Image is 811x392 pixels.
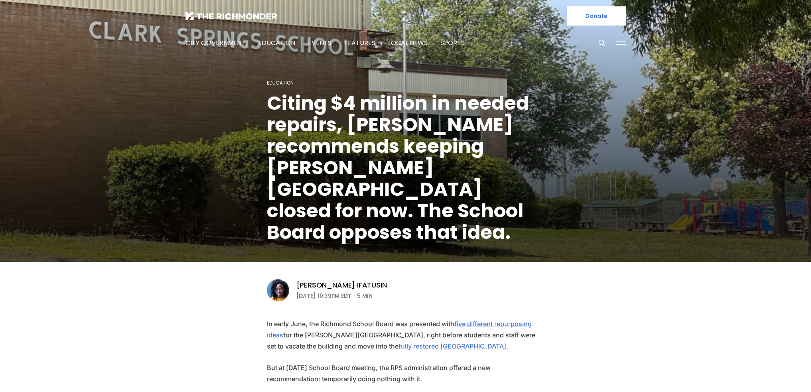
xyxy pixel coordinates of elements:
img: The Richmonder [185,12,277,20]
a: Education [258,38,295,47]
span: 5 min [357,291,373,301]
a: Education [267,79,294,86]
a: City Government [185,38,245,47]
button: Search this site [596,37,608,49]
p: In early June, the Richmond School Board was presented with for the [PERSON_NAME][GEOGRAPHIC_DATA... [267,318,545,352]
a: Events [308,38,332,47]
time: [DATE] 10:39PM EDT [296,291,351,301]
p: But at [DATE] School Board meeting, the RPS administration offered a new recommendation: temporar... [267,362,545,384]
h1: Citing $4 million in needed repairs, [PERSON_NAME] recommends keeping [PERSON_NAME][GEOGRAPHIC_DA... [267,93,545,243]
a: Local News [388,38,428,47]
a: five different repurposing ideas [446,320,536,328]
a: Features [344,38,375,47]
img: Victoria A. Ifatusin [267,279,289,301]
a: Donate [567,6,626,26]
iframe: portal-trigger [744,353,811,392]
a: [PERSON_NAME] Ifatusin [296,280,387,290]
a: Sports [440,38,465,47]
a: fully restored [GEOGRAPHIC_DATA] [354,342,457,350]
